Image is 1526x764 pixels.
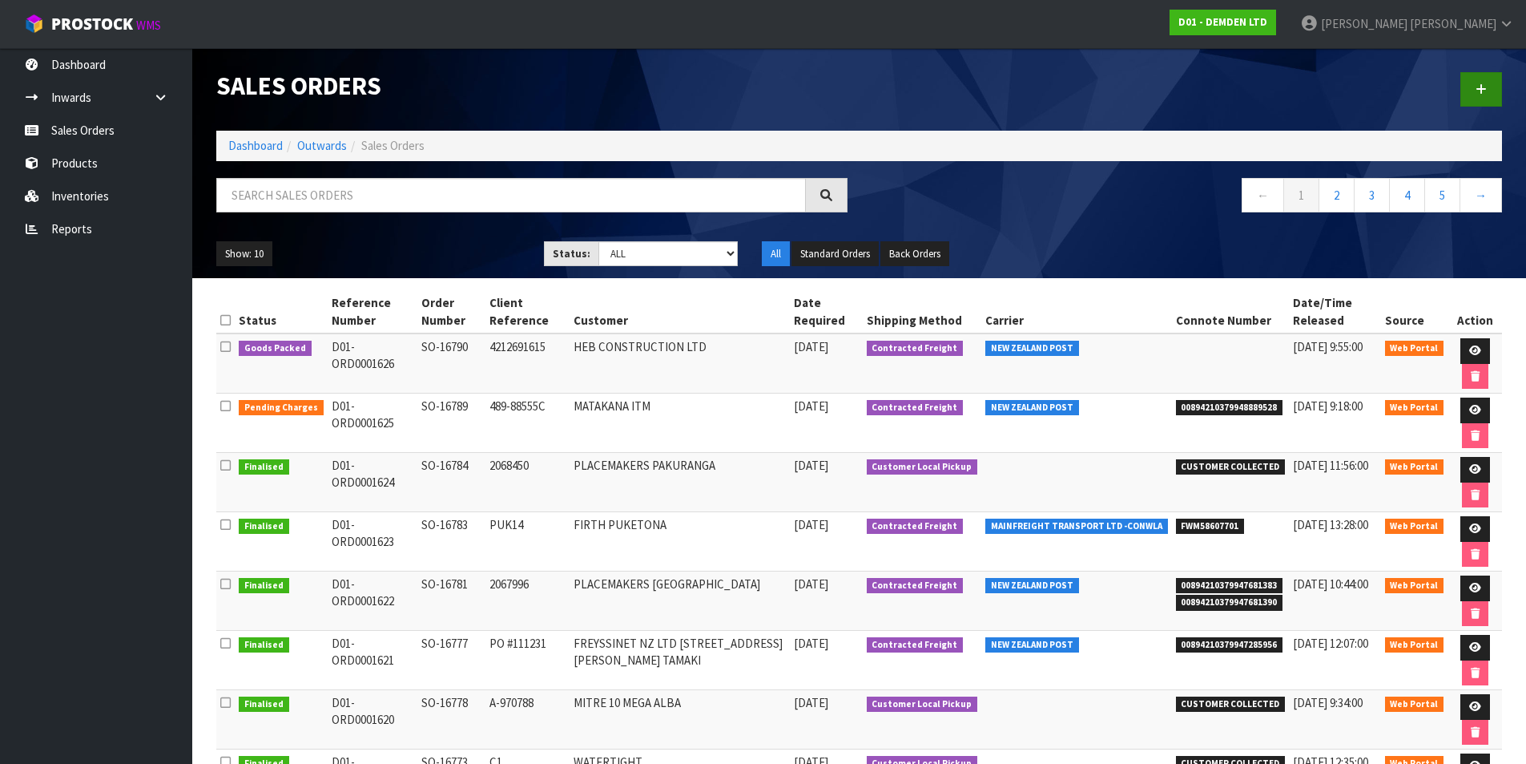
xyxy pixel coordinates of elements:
th: Date Required [790,290,863,333]
td: D01-ORD0001623 [328,512,418,572]
td: HEB CONSTRUCTION LTD [570,333,790,394]
span: Contracted Freight [867,519,964,535]
td: MATAKANA ITM [570,394,790,453]
td: PLACEMAKERS [GEOGRAPHIC_DATA] [570,572,790,631]
th: Action [1447,290,1502,333]
button: Back Orders [880,241,949,267]
span: [DATE] [794,458,828,473]
span: [DATE] 11:56:00 [1293,458,1368,473]
a: 2 [1319,178,1355,212]
th: Carrier [981,290,1172,333]
td: SO-16790 [417,333,485,394]
span: NEW ZEALAND POST [985,637,1079,653]
th: Date/Time Released [1289,290,1381,333]
img: cube-alt.png [24,14,44,34]
span: Customer Local Pickup [867,459,978,475]
td: D01-ORD0001625 [328,394,418,453]
th: Status [235,290,328,333]
span: NEW ZEALAND POST [985,578,1079,594]
span: [PERSON_NAME] [1410,16,1496,31]
td: FREYSSINET NZ LTD [STREET_ADDRESS][PERSON_NAME] TAMAKI [570,631,790,690]
td: SO-16783 [417,512,485,572]
span: Customer Local Pickup [867,697,978,713]
td: SO-16778 [417,690,485,750]
span: Web Portal [1385,637,1444,653]
th: Connote Number [1172,290,1290,333]
td: PLACEMAKERS PAKURANGA [570,453,790,512]
span: CUSTOMER COLLECTED [1176,459,1286,475]
a: 3 [1354,178,1390,212]
td: 2068450 [485,453,570,512]
span: Finalised [239,519,289,535]
span: [DATE] 9:55:00 [1293,339,1363,354]
button: Show: 10 [216,241,272,267]
a: ← [1242,178,1284,212]
button: All [762,241,790,267]
button: Standard Orders [791,241,879,267]
a: Dashboard [228,138,283,153]
span: Goods Packed [239,341,312,357]
span: Web Portal [1385,578,1444,594]
span: Web Portal [1385,400,1444,416]
span: Web Portal [1385,697,1444,713]
nav: Page navigation [872,178,1503,217]
span: 00894210379948889528 [1176,400,1283,416]
a: 4 [1389,178,1425,212]
td: MITRE 10 MEGA ALBA [570,690,790,750]
td: D01-ORD0001620 [328,690,418,750]
td: PO #111231 [485,631,570,690]
td: FIRTH PUKETONA [570,512,790,572]
span: [DATE] 12:07:00 [1293,636,1368,651]
td: 489-88555C [485,394,570,453]
span: Finalised [239,459,289,475]
span: [DATE] [794,695,828,710]
span: MAINFREIGHT TRANSPORT LTD -CONWLA [985,519,1168,535]
span: [DATE] [794,339,828,354]
td: D01-ORD0001621 [328,631,418,690]
th: Customer [570,290,790,333]
a: Outwards [297,138,347,153]
span: Contracted Freight [867,637,964,653]
td: SO-16777 [417,631,485,690]
span: Contracted Freight [867,400,964,416]
input: Search sales orders [216,178,806,212]
span: NEW ZEALAND POST [985,341,1079,357]
span: Finalised [239,697,289,713]
span: Web Portal [1385,519,1444,535]
td: D01-ORD0001624 [328,453,418,512]
span: Finalised [239,637,289,653]
span: [DATE] [794,576,828,592]
th: Reference Number [328,290,418,333]
td: PUK14 [485,512,570,572]
th: Source [1381,290,1448,333]
span: Contracted Freight [867,578,964,594]
small: WMS [136,18,161,33]
td: SO-16781 [417,572,485,631]
span: [DATE] [794,517,828,532]
span: FWM58607701 [1176,519,1245,535]
span: ProStock [51,14,133,34]
span: 00894210379947681390 [1176,595,1283,611]
td: A-970788 [485,690,570,750]
strong: Status: [553,247,590,261]
h1: Sales Orders [216,72,848,100]
span: 00894210379947285956 [1176,637,1283,653]
th: Client Reference [485,290,570,333]
span: [DATE] [794,398,828,414]
th: Shipping Method [863,290,982,333]
span: NEW ZEALAND POST [985,400,1079,416]
span: Web Portal [1385,459,1444,475]
strong: D01 - DEMDEN LTD [1178,15,1267,29]
a: → [1460,178,1502,212]
span: Sales Orders [361,138,425,153]
span: [DATE] [794,636,828,651]
td: D01-ORD0001626 [328,333,418,394]
span: [DATE] 9:18:00 [1293,398,1363,414]
span: [DATE] 13:28:00 [1293,517,1368,532]
span: [DATE] 10:44:00 [1293,576,1368,592]
th: Order Number [417,290,485,333]
span: 00894210379947681383 [1176,578,1283,594]
span: [DATE] 9:34:00 [1293,695,1363,710]
span: Contracted Freight [867,341,964,357]
span: CUSTOMER COLLECTED [1176,697,1286,713]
